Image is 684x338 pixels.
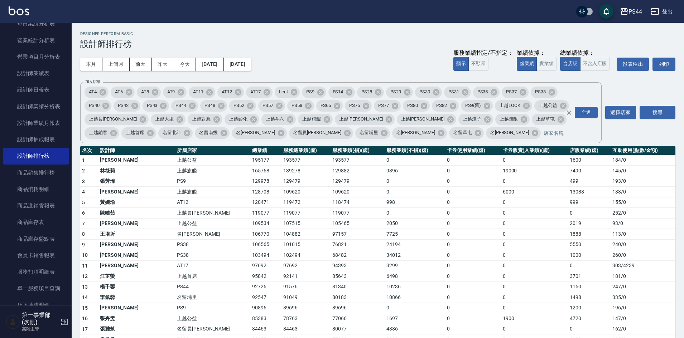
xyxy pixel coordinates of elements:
[250,176,281,187] td: 129978
[355,127,390,139] div: 名留埔里
[82,157,85,163] span: 1
[250,208,281,219] td: 119077
[250,218,281,229] td: 109534
[85,87,109,98] div: AT4
[385,250,445,261] td: 34012
[501,260,568,271] td: 0
[357,87,384,98] div: PS28
[3,181,69,197] a: 商品消耗明細
[495,116,522,123] span: 上越無限
[568,208,611,219] td: 0
[461,102,486,109] span: PS9(舊)
[80,39,675,49] h3: 設計師排行榜
[501,239,568,250] td: 0
[403,100,430,112] div: PS80
[3,280,69,297] a: 單一服務項目查詢
[532,116,559,123] span: 上越草屯
[611,239,675,250] td: 240 / 0
[281,146,331,155] th: 服務總業績(虛)
[196,58,223,71] button: [DATE]
[386,88,405,95] span: PS29
[432,102,451,109] span: PS82
[82,231,85,237] span: 8
[261,114,296,125] div: 上越斗六
[121,129,149,136] span: 上越首席
[98,146,175,155] th: 設計師
[468,57,488,71] button: 不顯示
[599,4,613,19] button: save
[250,250,281,261] td: 103494
[82,200,85,205] span: 5
[85,79,100,84] label: 加入店家
[174,58,196,71] button: 今天
[225,116,252,123] span: 上越彰化
[495,102,525,109] span: 上越LOOK
[445,166,501,176] td: 0
[114,100,140,112] div: PS42
[392,129,439,136] span: 名[PERSON_NAME]
[374,102,393,109] span: PS77
[258,102,278,109] span: PS57
[345,100,372,112] div: PS76
[385,239,445,250] td: 24194
[611,166,675,176] td: 145 / 0
[568,197,611,208] td: 999
[143,102,162,109] span: PS43
[229,100,256,112] div: PS52
[331,155,384,166] td: 193577
[171,102,191,109] span: PS44
[331,176,384,187] td: 129479
[163,88,179,95] span: AT9
[188,116,215,123] span: 上越對應
[188,114,222,125] div: 上越對應
[302,87,326,98] div: PS9
[445,250,501,261] td: 0
[111,88,127,95] span: AT6
[85,102,104,109] span: PS40
[287,100,314,112] div: PS58
[385,218,445,229] td: 2050
[575,107,598,118] div: 全選
[175,197,250,208] td: AT12
[189,87,215,98] div: AT11
[385,208,445,219] td: 0
[542,127,578,139] input: 店家名稱
[137,88,153,95] span: AT8
[611,197,675,208] td: 155 / 0
[85,116,141,123] span: 上越員[PERSON_NAME]
[98,187,175,197] td: [PERSON_NAME]
[331,250,384,261] td: 68482
[195,127,230,139] div: 名留南投
[261,116,289,123] span: 上越斗六
[397,114,456,125] div: 上越[PERSON_NAME]
[175,187,250,197] td: 上越旗艦
[232,127,286,139] div: 名[PERSON_NAME]
[232,129,279,136] span: 名[PERSON_NAME]
[298,116,325,123] span: 上越旗艦
[224,58,251,71] button: [DATE]
[611,250,675,261] td: 260 / 0
[449,129,476,136] span: 名留草屯
[175,146,250,155] th: 所屬店家
[495,100,532,112] div: 上越LOOK
[568,187,611,197] td: 13088
[3,131,69,148] a: 設計師抽成報表
[250,260,281,271] td: 97692
[137,87,161,98] div: AT8
[3,297,69,313] a: 店販抽成明細
[501,155,568,166] td: 0
[415,88,434,95] span: PS30
[258,100,285,112] div: PS57
[250,239,281,250] td: 106565
[3,32,69,49] a: 營業統計分析表
[652,58,675,71] button: 列印
[560,49,613,57] div: 總業績依據：
[195,129,222,136] span: 名留南投
[385,176,445,187] td: 0
[250,229,281,240] td: 106770
[98,176,175,187] td: 張芳瑋
[98,250,175,261] td: [PERSON_NAME]
[415,87,442,98] div: PS30
[617,4,645,19] button: PS44
[3,197,69,214] a: 商品進銷貨報表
